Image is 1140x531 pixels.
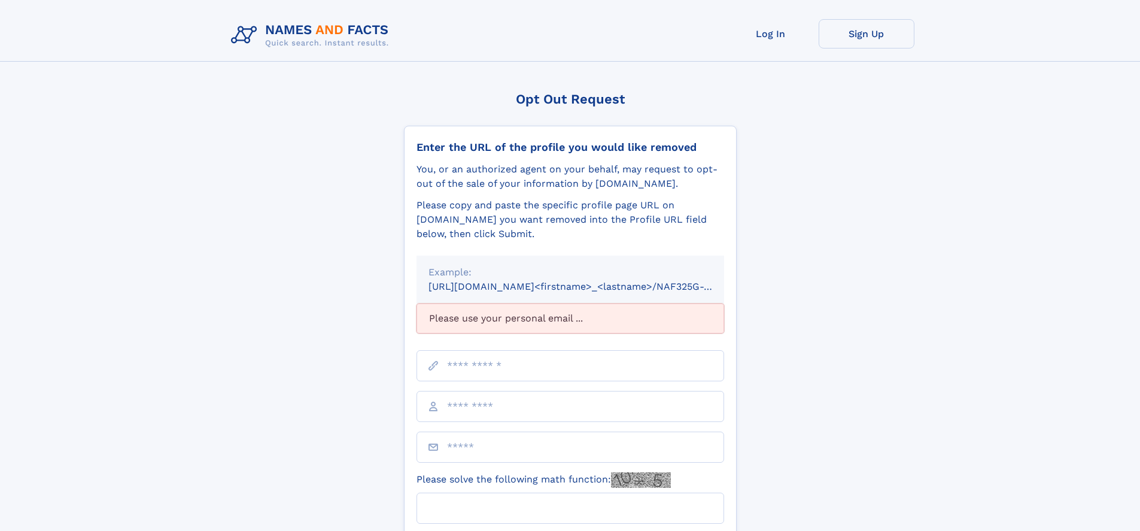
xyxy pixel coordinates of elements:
div: Please copy and paste the specific profile page URL on [DOMAIN_NAME] you want removed into the Pr... [417,198,724,241]
a: Log In [723,19,819,48]
a: Sign Up [819,19,914,48]
img: Logo Names and Facts [226,19,399,51]
div: Opt Out Request [404,92,737,107]
label: Please solve the following math function: [417,472,671,488]
div: Please use your personal email ... [417,304,724,333]
div: Example: [428,265,712,280]
div: Enter the URL of the profile you would like removed [417,141,724,154]
small: [URL][DOMAIN_NAME]<firstname>_<lastname>/NAF325G-xxxxxxxx [428,281,747,292]
div: You, or an authorized agent on your behalf, may request to opt-out of the sale of your informatio... [417,162,724,191]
